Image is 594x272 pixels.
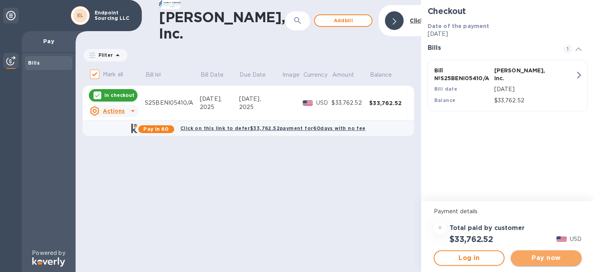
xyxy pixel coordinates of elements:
p: Bill Date [201,71,224,79]
button: Log in [434,250,504,266]
span: Pay now [517,253,575,263]
p: Mark all [103,70,123,79]
div: [DATE], [200,95,239,103]
p: [DATE] [427,30,588,38]
div: $33,762.52 [369,99,407,107]
p: Bill № S25BENI05410/A [434,67,491,82]
div: 2025 [200,103,239,111]
p: Image [282,71,300,79]
p: Powered by [32,249,65,257]
b: Date of the payment [427,23,489,29]
p: [DATE] [494,85,575,93]
b: Bill date [434,86,457,92]
p: In checkout [104,92,134,98]
b: Pay in 60 [143,126,169,132]
p: Amount [332,71,354,79]
p: Bill № [146,71,162,79]
span: Add bill [321,16,365,25]
h3: Total paid by customer [449,225,524,232]
img: Logo [32,257,65,267]
p: $33,762.52 [494,97,575,105]
b: Balance [434,97,455,103]
p: USD [570,235,582,243]
span: Balance [370,71,402,79]
span: Bill Date [201,71,234,79]
button: Addbill [314,14,372,27]
p: USD [316,99,331,107]
span: Log in [441,253,497,263]
b: Click to hide [410,18,446,24]
button: Pay now [511,250,582,266]
p: Endpoint Sourcing LLC [95,10,134,21]
span: Amount [332,71,364,79]
p: Balance [370,71,392,79]
div: [DATE], [239,95,282,103]
b: Bills [28,60,40,66]
b: EL [77,12,84,18]
u: Actions [102,108,125,114]
b: Click on this link to defer $33,762.52 payment for 60 days with no fee [180,125,365,131]
span: Due Date [240,71,276,79]
p: [PERSON_NAME], Inc. [494,67,551,82]
span: 1 [563,44,572,54]
span: Bill № [146,71,172,79]
img: USD [303,100,313,106]
p: Currency [303,71,327,79]
div: S25BENI05410/A [145,99,200,107]
h2: $33,762.52 [449,234,493,244]
div: 2025 [239,103,282,111]
div: = [434,222,446,234]
button: Bill №S25BENI05410/A[PERSON_NAME], Inc.Bill date[DATE]Balance$33,762.52 [427,60,588,111]
p: Filter [95,52,113,58]
h2: Checkout [427,6,588,16]
p: Due Date [240,71,266,79]
h1: [PERSON_NAME], Inc. [159,9,285,42]
p: Pay [28,37,69,45]
img: USD [556,236,567,242]
div: $33,762.52 [331,99,369,107]
h3: Bills [427,44,553,52]
p: Payment details [434,207,582,216]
